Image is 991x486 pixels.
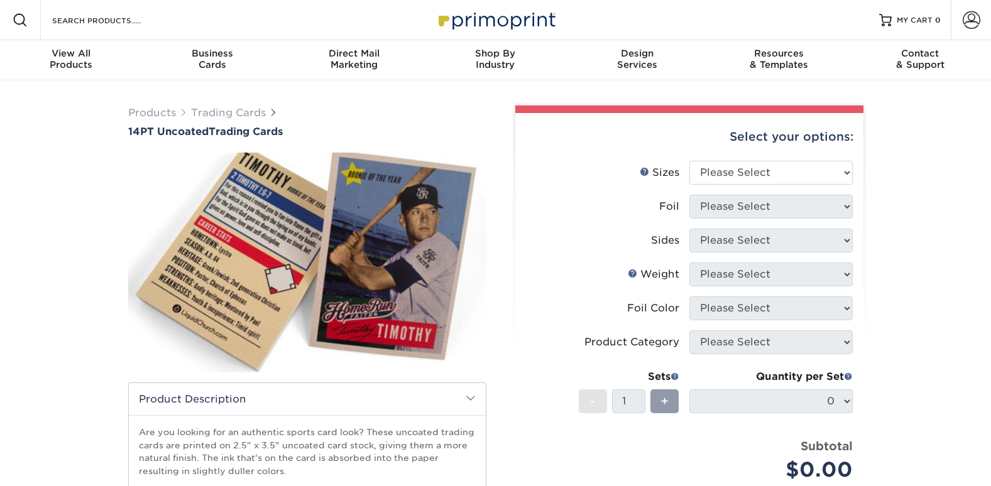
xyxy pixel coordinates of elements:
[627,301,679,316] div: Foil Color
[660,392,669,411] span: +
[283,48,425,70] div: Marketing
[566,48,708,70] div: Services
[283,40,425,80] a: Direct MailMarketing
[128,126,209,138] span: 14PT Uncoated
[129,383,486,415] h2: Product Description
[708,48,849,59] span: Resources
[128,139,486,386] img: 14PT Uncoated 01
[897,15,933,26] span: MY CART
[525,113,853,161] div: Select your options:
[689,369,853,384] div: Quantity per Set
[708,48,849,70] div: & Templates
[850,48,991,59] span: Contact
[128,126,486,138] a: 14PT UncoatedTrading Cards
[128,107,176,119] a: Products
[640,165,679,180] div: Sizes
[708,40,849,80] a: Resources& Templates
[651,233,679,248] div: Sides
[433,6,559,33] img: Primoprint
[699,455,853,485] div: $0.00
[566,40,708,80] a: DesignServices
[584,335,679,350] div: Product Category
[566,48,708,59] span: Design
[425,40,566,80] a: Shop ByIndustry
[850,48,991,70] div: & Support
[283,48,425,59] span: Direct Mail
[128,126,486,138] h1: Trading Cards
[935,16,941,24] span: 0
[191,107,266,119] a: Trading Cards
[801,439,853,453] strong: Subtotal
[590,392,596,411] span: -
[141,40,283,80] a: BusinessCards
[579,369,679,384] div: Sets
[850,40,991,80] a: Contact& Support
[659,199,679,214] div: Foil
[425,48,566,59] span: Shop By
[141,48,283,59] span: Business
[141,48,283,70] div: Cards
[628,267,679,282] div: Weight
[425,48,566,70] div: Industry
[51,13,173,28] input: SEARCH PRODUCTS.....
